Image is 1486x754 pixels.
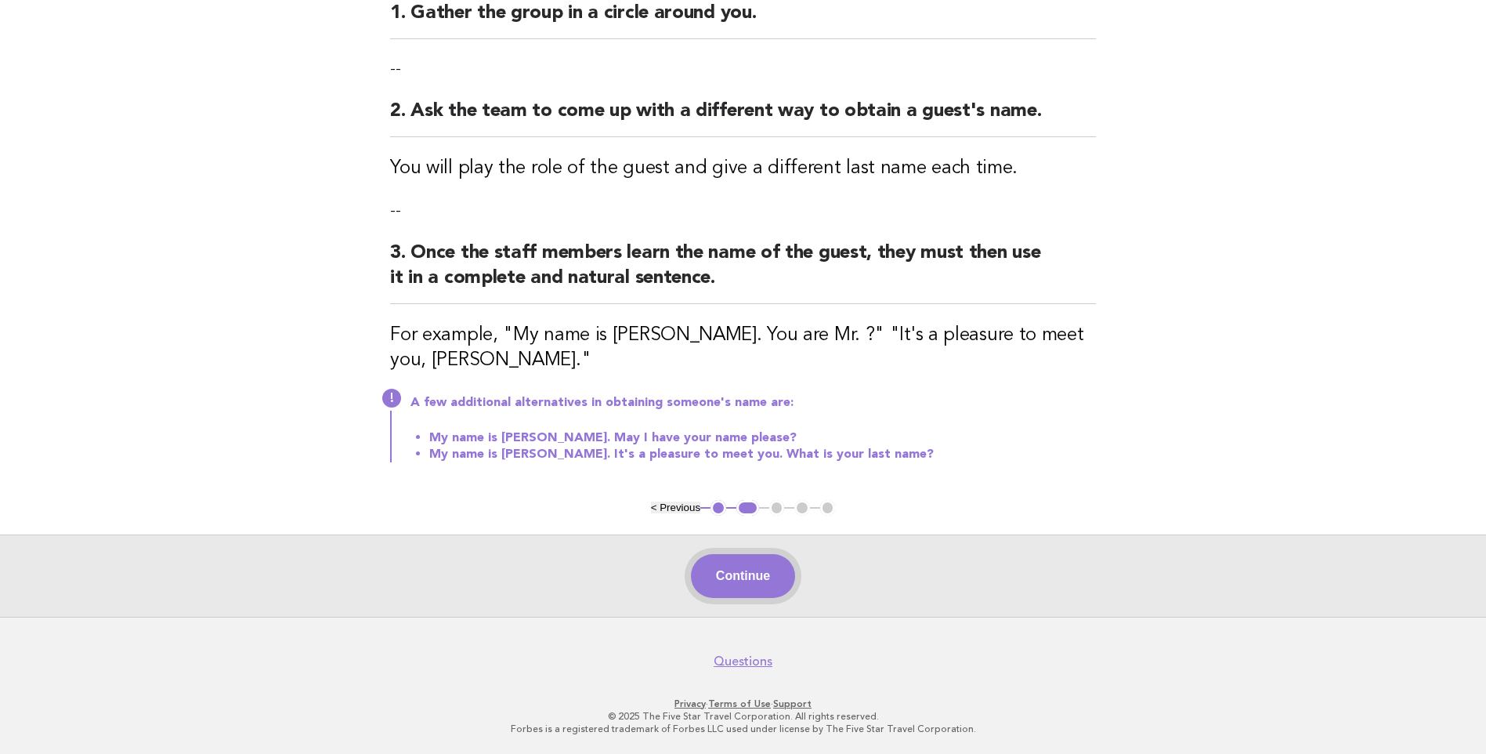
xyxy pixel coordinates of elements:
[410,395,1096,411] p: A few additional alternatives in obtaining someone's name are:
[773,698,812,709] a: Support
[710,500,726,516] button: 1
[736,500,759,516] button: 2
[390,156,1096,181] h3: You will play the role of the guest and give a different last name each time.
[390,323,1096,373] h3: For example, "My name is [PERSON_NAME]. You are Mr. ?" "It's a pleasure to meet you, [PERSON_NAME]."
[390,200,1096,222] p: --
[390,58,1096,80] p: --
[429,446,1096,462] li: My name is [PERSON_NAME]. It's a pleasure to meet you. What is your last name?
[264,723,1223,735] p: Forbes is a registered trademark of Forbes LLC used under license by The Five Star Travel Corpora...
[390,241,1096,304] h2: 3. Once the staff members learn the name of the guest, they must then use it in a complete and na...
[691,554,795,598] button: Continue
[714,654,772,669] a: Questions
[264,710,1223,723] p: © 2025 The Five Star Travel Corporation. All rights reserved.
[429,430,1096,446] li: My name is [PERSON_NAME]. May I have your name please?
[708,698,771,709] a: Terms of Use
[390,1,1096,39] h2: 1. Gather the group in a circle around you.
[264,698,1223,710] p: · ·
[390,99,1096,137] h2: 2. Ask the team to come up with a different way to obtain a guest's name.
[651,502,700,513] button: < Previous
[674,698,706,709] a: Privacy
